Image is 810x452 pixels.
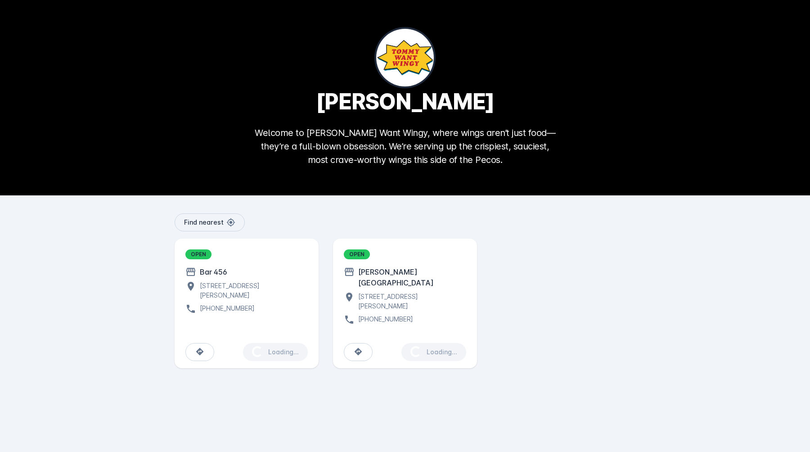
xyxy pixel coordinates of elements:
div: [STREET_ADDRESS][PERSON_NAME] [355,292,466,311]
div: [PHONE_NUMBER] [355,314,413,325]
div: OPEN [185,249,211,259]
div: Bar 456 [196,267,227,277]
div: [STREET_ADDRESS][PERSON_NAME] [196,281,308,300]
div: [PERSON_NAME][GEOGRAPHIC_DATA] [355,267,466,288]
span: Find nearest [184,219,224,226]
div: OPEN [344,249,370,259]
div: [PHONE_NUMBER] [196,303,255,314]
